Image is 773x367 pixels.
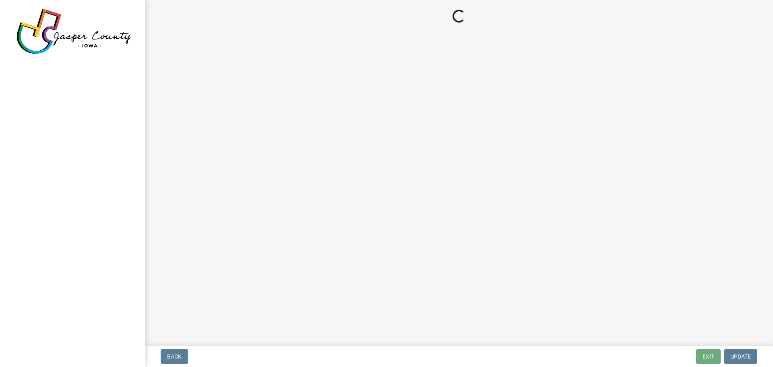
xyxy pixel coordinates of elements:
button: Update [724,349,757,364]
span: Back [167,353,182,360]
span: Update [730,353,751,360]
button: Back [161,349,188,364]
button: Exit [696,349,721,364]
img: Jasper County, Iowa [16,8,132,54]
